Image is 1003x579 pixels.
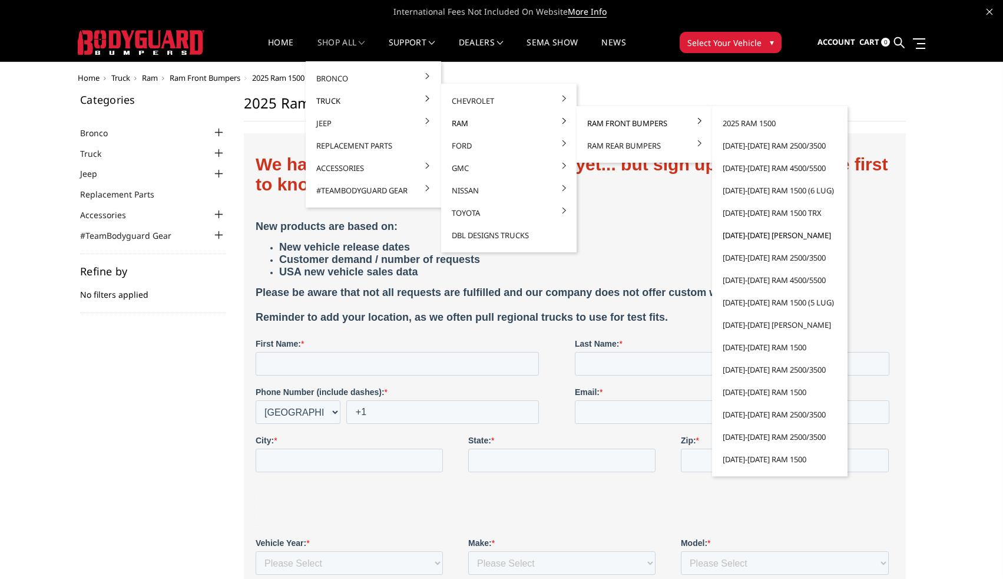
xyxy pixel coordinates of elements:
[78,30,204,55] img: BODYGUARD BUMPERS
[80,209,141,221] a: Accessories
[80,94,226,105] h5: Categories
[244,94,906,121] h1: 2025 Ram 1500
[213,291,236,300] strong: State:
[310,157,436,179] a: Accessories
[213,393,236,403] strong: Make:
[527,38,578,61] a: SEMA Show
[817,37,855,47] span: Account
[717,224,843,246] a: [DATE]-[DATE] [PERSON_NAME]
[319,242,344,252] strong: Email:
[310,90,436,112] a: Truck
[717,358,843,381] a: [DATE]-[DATE] Ram 2500/3500
[170,73,240,83] a: Ram Front Bumpers
[859,37,879,47] span: Cart
[319,442,374,451] strong: Product Type:
[717,157,843,179] a: [DATE]-[DATE] Ram 4500/5500
[717,291,843,314] a: [DATE]-[DATE] Ram 1500 (5 lug)
[717,112,843,134] a: 2025 Ram 1500
[859,27,890,58] a: Cart 0
[717,381,843,403] a: [DATE]-[DATE] Ram 1500
[881,38,890,47] span: 0
[142,73,158,83] a: Ram
[80,167,112,180] a: Jeep
[425,393,452,403] strong: Model:
[717,426,843,448] a: [DATE]-[DATE] Ram 2500/3500
[446,112,572,134] a: Ram
[680,32,782,53] button: Select Your Vehicle
[389,38,435,61] a: Support
[717,336,843,358] a: [DATE]-[DATE] Ram 1500
[319,194,363,203] strong: Last Name:
[770,36,774,48] span: ▾
[459,38,504,61] a: Dealers
[446,179,572,202] a: Nissan
[111,73,130,83] a: Truck
[80,266,226,277] h5: Refine by
[568,6,607,18] a: More Info
[2,374,5,384] span: .
[310,67,436,90] a: Bronco
[717,179,843,202] a: [DATE]-[DATE] Ram 1500 (6 lug)
[80,147,116,160] a: Truck
[581,134,707,157] a: Ram Rear Bumpers
[446,157,572,179] a: GMC
[425,291,441,300] strong: Zip:
[80,188,169,200] a: Replacement Parts
[268,38,293,61] a: Home
[717,202,843,224] a: [DATE]-[DATE] Ram 1500 TRX
[687,37,762,49] span: Select Your Vehicle
[581,112,707,134] a: Ram Front Bumpers
[446,224,572,246] a: DBL Designs Trucks
[717,269,843,291] a: [DATE]-[DATE] Ram 4500/5500
[446,202,572,224] a: Toyota
[80,127,123,139] a: Bronco
[817,27,855,58] a: Account
[310,134,436,157] a: Replacement Parts
[717,314,843,336] a: [DATE]-[DATE] [PERSON_NAME]
[446,90,572,112] a: Chevrolet
[717,448,843,471] a: [DATE]-[DATE] Ram 1500
[310,112,436,134] a: Jeep
[80,229,186,242] a: #TeamBodyguard Gear
[310,179,436,202] a: #TeamBodyguard Gear
[717,246,843,269] a: [DATE]-[DATE] Ram 2500/3500
[317,38,365,61] a: shop all
[717,134,843,157] a: [DATE]-[DATE] Ram 2500/3500
[80,266,226,313] div: No filters applied
[78,73,100,83] a: Home
[252,73,304,83] span: 2025 Ram 1500
[601,38,625,61] a: News
[717,403,843,426] a: [DATE]-[DATE] Ram 2500/3500
[446,134,572,157] a: Ford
